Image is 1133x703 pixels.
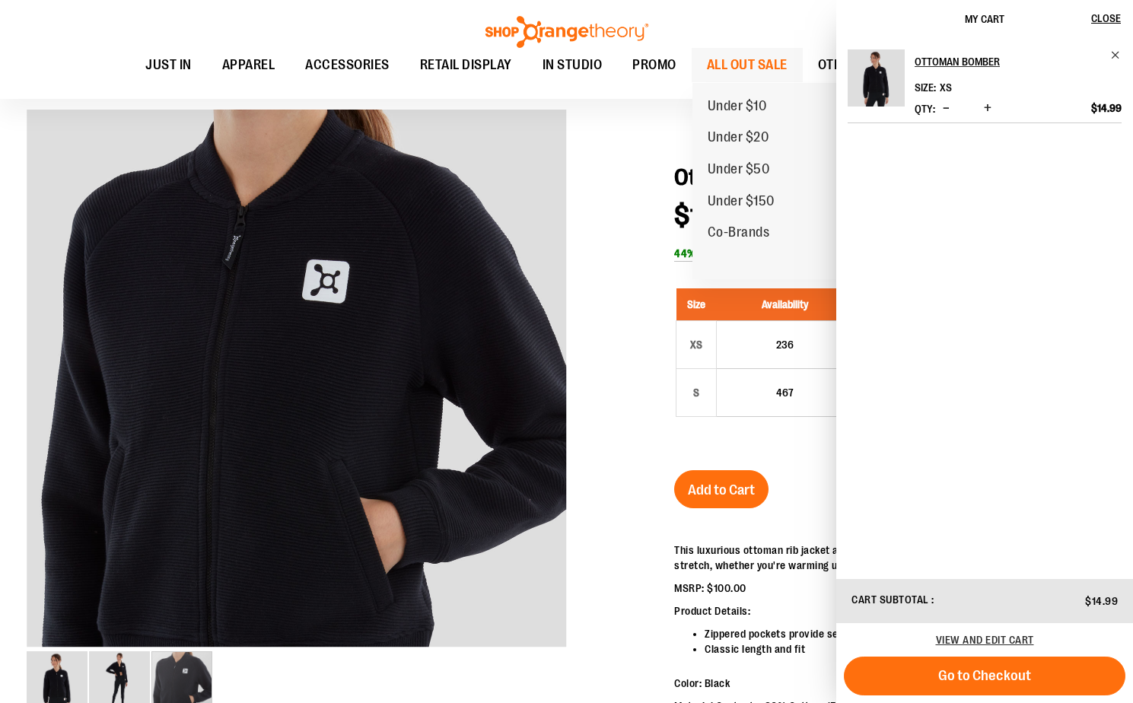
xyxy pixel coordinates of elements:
[776,386,794,399] span: 467
[938,667,1031,684] span: Go to Checkout
[848,49,905,116] a: Ottoman Bomber
[420,48,512,82] span: RETAIL DISPLAY
[851,593,929,606] span: Cart Subtotal
[915,81,936,94] dt: Size
[674,676,1106,691] p: Color: Black
[707,48,788,82] span: ALL OUT SALE
[844,657,1125,695] button: Go to Checkout
[708,129,769,148] span: Under $20
[27,110,567,650] div: Alternate image #3 for 1531297
[915,103,935,115] label: Qty
[674,542,1106,573] p: This luxurious ottoman rib jacket adds light warmth without compromising comfort or stretch, whet...
[305,48,390,82] span: ACCESSORIES
[674,200,752,231] span: $14.99
[936,634,1034,646] a: View and edit cart
[848,49,1122,123] li: Product
[685,333,708,356] div: XS
[674,246,1106,261] div: (MSRP: $26.99)
[674,247,764,259] b: 44% Studio Margin
[980,101,995,116] button: Increase product quantity
[705,641,1106,657] li: Classic length and fit
[1110,49,1122,61] a: Remove item
[27,107,567,647] img: Alternate image #3 for 1531297
[708,161,770,180] span: Under $50
[674,581,1106,596] p: MSRP: $100.00
[848,49,905,107] img: Ottoman Bomber
[708,98,767,117] span: Under $10
[915,49,1122,74] a: Ottoman Bomber
[939,101,953,116] button: Decrease product quantity
[965,13,1004,25] span: My Cart
[543,48,603,82] span: IN STUDIO
[222,48,275,82] span: APPAREL
[708,224,770,243] span: Co-Brands
[674,164,830,190] span: Ottoman Bomber
[1085,595,1118,607] span: $14.99
[717,288,854,321] th: Availability
[674,603,1106,619] p: Product Details:
[1091,12,1121,24] span: Close
[145,48,192,82] span: JUST IN
[1091,101,1122,115] span: $14.99
[676,288,717,321] th: Size
[915,49,1101,74] h2: Ottoman Bomber
[483,16,651,48] img: Shop Orangetheory
[705,626,1106,641] li: Zippered pockets provide secure storage
[632,48,676,82] span: PROMO
[674,470,769,508] button: Add to Cart
[708,193,775,212] span: Under $150
[818,48,887,82] span: OTF BY YOU
[685,381,708,404] div: S
[688,482,755,498] span: Add to Cart
[940,81,952,94] span: XS
[776,339,794,351] span: 236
